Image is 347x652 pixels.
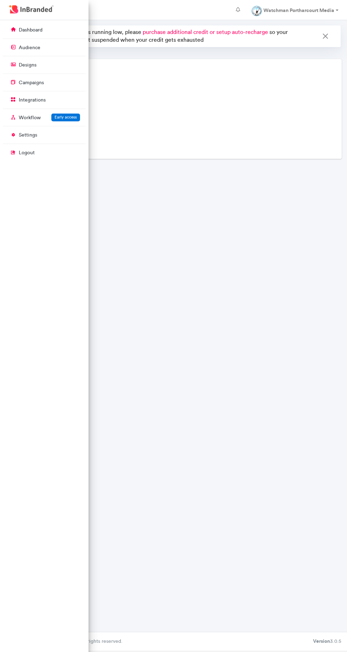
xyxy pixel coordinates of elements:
[313,638,330,644] b: Version
[19,97,46,104] p: integrations
[3,76,86,89] a: campaigns
[19,132,37,139] p: settings
[55,115,77,120] span: Early access
[3,111,86,124] a: WorkflowEarly access
[313,638,341,645] div: 3.0.5
[3,58,86,71] a: designs
[19,27,42,34] p: dashboard
[3,93,86,106] a: integrations
[19,62,36,69] p: designs
[143,29,268,35] span: purchase additional credit or setup auto-recharge
[19,44,40,51] p: audience
[7,4,55,15] img: InBranded Logo
[19,79,44,86] p: campaigns
[3,41,86,54] a: audience
[33,25,294,47] p: Your account credit is running low, please so your campaigns do not get suspended when your credi...
[246,3,344,17] a: Watchman Portharcourt Media
[251,6,262,16] img: profile dp
[19,149,35,156] p: logout
[263,7,334,13] strong: Watchman Portharcourt Media
[19,114,41,121] p: Workflow
[3,23,86,36] a: dashboard
[3,128,86,142] a: settings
